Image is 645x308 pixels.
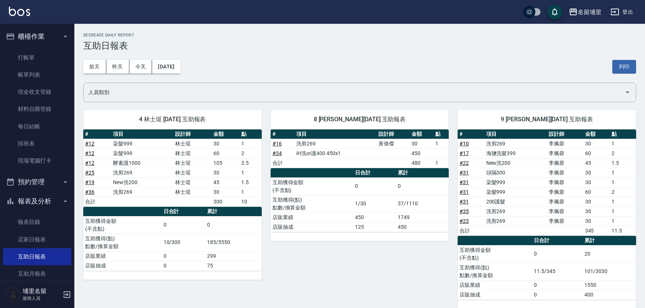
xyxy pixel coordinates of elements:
[410,139,434,148] td: 30
[212,158,239,168] td: 105
[23,295,61,302] p: 服務人員
[3,231,71,248] a: 店家日報表
[3,192,71,211] button: 報表及分析
[111,148,173,158] td: 染髮999
[547,216,583,226] td: 李佩蓉
[152,60,180,74] button: [DATE]
[410,158,434,168] td: 480
[239,139,261,148] td: 1
[353,195,396,212] td: 1/30
[85,189,94,195] a: #36
[3,49,71,66] a: 打帳單
[433,139,449,148] td: 1
[566,4,604,20] button: 名留埔里
[205,207,261,216] th: 累計
[3,27,71,46] button: 櫃檯作業
[583,197,610,206] td: 30
[353,168,396,178] th: 日合計
[212,197,239,206] td: 300
[396,222,449,232] td: 450
[271,212,353,222] td: 店販業績
[610,177,636,187] td: 1
[547,187,583,197] td: 李佩蓉
[271,168,449,232] table: a dense table
[111,129,173,139] th: 項目
[547,158,583,168] td: 李佩蓉
[3,83,71,100] a: 現金收支登錄
[3,135,71,152] a: 排班表
[458,263,532,280] td: 互助獲得(點) 點數/換算金額
[83,41,636,51] h3: 互助日報表
[610,148,636,158] td: 2
[396,168,449,178] th: 累計
[353,222,396,232] td: 125
[484,129,547,139] th: 項目
[173,148,212,158] td: 林士珽
[3,66,71,83] a: 帳單列表
[610,206,636,216] td: 1
[83,234,162,251] td: 互助獲得(點) 點數/換算金額
[239,129,261,139] th: 點
[3,265,71,282] a: 互助月報表
[83,207,262,271] table: a dense table
[162,216,206,234] td: 0
[433,158,449,168] td: 1
[173,158,212,168] td: 林士珽
[610,197,636,206] td: 1
[459,170,469,176] a: #31
[377,139,410,148] td: 黃偉傑
[111,177,173,187] td: New洗200
[129,60,152,74] button: 今天
[271,177,353,195] td: 互助獲得金額 (不含點)
[3,118,71,135] a: 每日結帳
[173,129,212,139] th: 設計師
[458,290,532,299] td: 店販抽成
[484,216,547,226] td: 洗剪269
[239,158,261,168] td: 3.5
[212,129,239,139] th: 金額
[583,206,610,216] td: 30
[271,222,353,232] td: 店販抽成
[532,263,583,280] td: 11.5/345
[3,100,71,118] a: 材料自購登錄
[294,148,377,158] td: iH洗or護400 450x1
[83,197,111,206] td: 合計
[583,139,610,148] td: 30
[484,139,547,148] td: 洗剪269
[111,168,173,177] td: 洗剪269
[484,158,547,168] td: New洗200
[583,263,636,280] td: 101/3030
[212,177,239,187] td: 45
[85,160,94,166] a: #12
[205,261,261,270] td: 75
[459,189,469,195] a: #31
[87,86,622,99] input: 人員名稱
[459,199,469,205] a: #31
[459,160,469,166] a: #22
[458,280,532,290] td: 店販業績
[212,187,239,197] td: 30
[23,288,61,295] h5: 埔里名留
[111,139,173,148] td: 染髮999
[583,168,610,177] td: 30
[106,60,129,74] button: 昨天
[610,187,636,197] td: 2
[85,170,94,176] a: #25
[410,129,434,139] th: 金額
[532,290,583,299] td: 0
[239,148,261,158] td: 2
[239,177,261,187] td: 1.5
[532,280,583,290] td: 0
[271,129,295,139] th: #
[162,207,206,216] th: 日合計
[484,187,547,197] td: 染髮999
[396,212,449,222] td: 1749
[162,251,206,261] td: 0
[583,226,610,235] td: 345
[85,179,94,185] a: #19
[83,216,162,234] td: 互助獲得金額 (不含點)
[271,195,353,212] td: 互助獲得(點) 點數/換算金額
[271,158,295,168] td: 合計
[610,226,636,235] td: 11.5
[92,116,253,123] span: 4 林士珽 [DATE] 互助報表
